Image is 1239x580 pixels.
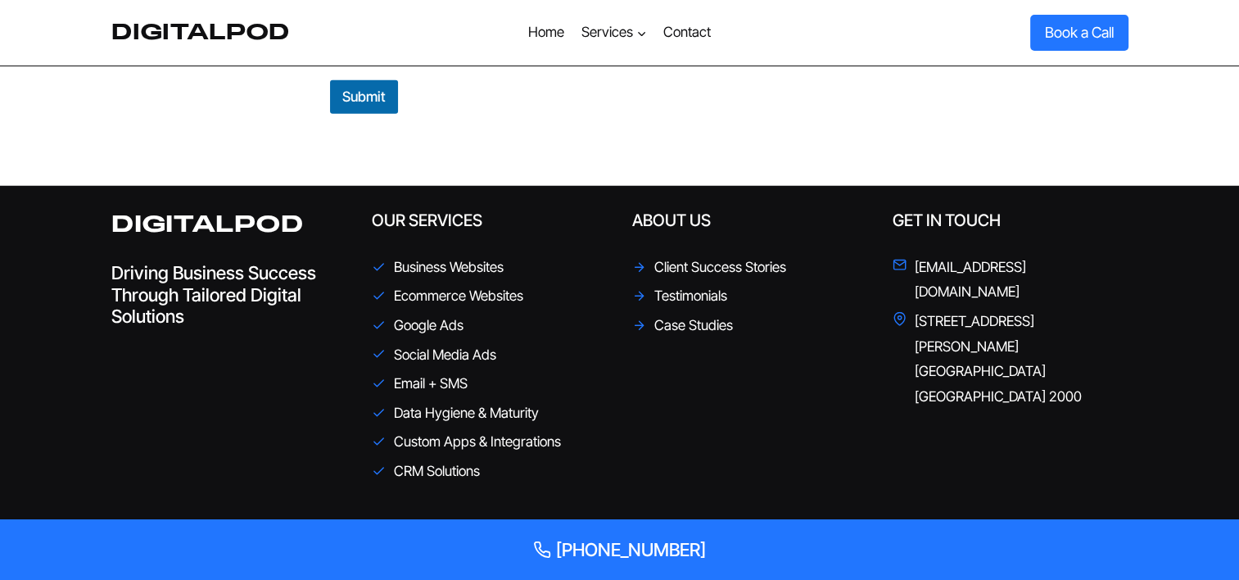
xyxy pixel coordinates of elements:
span: Custom Apps & Integrations [394,429,561,455]
a: CRM Solutions [372,459,480,484]
span: Data Hygiene & Maturity [394,401,539,426]
a: Google Ads [372,313,463,338]
a: Book a Call [1030,15,1128,50]
nav: Primary Navigation [520,13,719,52]
a: DigitalPod [111,20,290,45]
a: Social Media Ads [372,342,496,368]
button: Child menu of Services [572,13,654,52]
button: Submit [330,80,398,114]
a: Ecommerce Websites [372,283,523,309]
span: Case Studies [654,313,733,338]
a: Email + SMS [372,371,468,396]
h5: Get in Touch [893,211,1128,230]
span: Ecommerce Websites [394,283,523,309]
span: Testimonials [654,283,727,309]
a: Contact [655,13,719,52]
a: [PHONE_NUMBER] [20,539,1219,560]
span: Client Success Stories [654,255,786,280]
span: Google Ads [394,313,463,338]
span: Email + SMS [394,371,468,396]
h5: About Us [632,211,868,230]
h5: Our Services [372,211,608,230]
a: [EMAIL_ADDRESS][DOMAIN_NAME] [893,255,1128,305]
a: Home [520,13,572,52]
span: [STREET_ADDRESS][PERSON_NAME] [GEOGRAPHIC_DATA] [GEOGRAPHIC_DATA] 2000 [915,309,1128,409]
a: Business Websites [372,255,504,280]
span: [EMAIL_ADDRESS][DOMAIN_NAME] [915,255,1128,305]
h2: DIGITALPOD [111,211,347,238]
span: CRM Solutions [394,459,480,484]
h4: Driving Business Success Through Tailored Digital Solutions [111,262,347,327]
a: Data Hygiene & Maturity [372,401,539,426]
span: [PHONE_NUMBER] [556,539,706,560]
a: Custom Apps & Integrations [372,429,561,455]
span: Social Media Ads [394,342,496,368]
span: Business Websites [394,255,504,280]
